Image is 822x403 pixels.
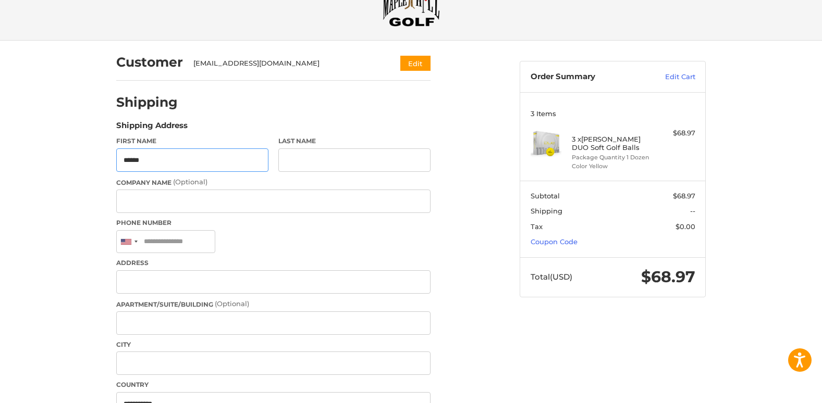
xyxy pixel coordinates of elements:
[531,72,643,82] h3: Order Summary
[278,136,431,146] label: Last Name
[531,272,572,282] span: Total (USD)
[116,94,178,110] h2: Shipping
[531,207,562,215] span: Shipping
[116,340,431,349] label: City
[116,120,188,136] legend: Shipping Address
[572,135,652,152] h4: 3 x [PERSON_NAME] DUO Soft Golf Balls
[654,128,695,138] div: $68.97
[572,153,652,162] li: Package Quantity 1 Dozen
[116,380,431,389] label: Country
[116,54,183,70] h2: Customer
[641,267,695,286] span: $68.97
[531,109,695,118] h3: 3 Items
[643,72,695,82] a: Edit Cart
[400,56,431,71] button: Edit
[116,299,431,309] label: Apartment/Suite/Building
[531,222,543,231] span: Tax
[116,258,431,268] label: Address
[531,237,578,246] a: Coupon Code
[116,218,431,228] label: Phone Number
[193,58,381,69] div: [EMAIL_ADDRESS][DOMAIN_NAME]
[673,192,695,200] span: $68.97
[116,136,268,146] label: First Name
[690,207,695,215] span: --
[215,299,249,308] small: (Optional)
[531,192,560,200] span: Subtotal
[173,178,207,186] small: (Optional)
[572,162,652,171] li: Color Yellow
[116,177,431,187] label: Company Name
[117,231,141,253] div: United States: +1
[676,222,695,231] span: $0.00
